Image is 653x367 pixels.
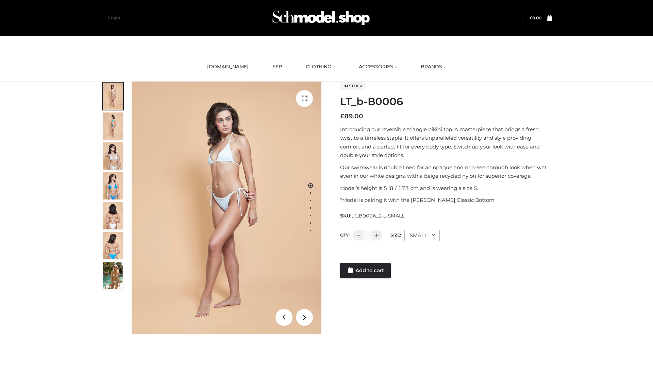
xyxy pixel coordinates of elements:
[530,15,541,20] bdi: 0.00
[103,232,123,259] img: ArielClassicBikiniTop_CloudNine_AzureSky_OW114ECO_8-scaled.jpg
[132,82,321,334] img: ArielClassicBikiniTop_CloudNine_AzureSky_OW114ECO_1
[530,15,532,20] span: £
[270,4,372,31] img: Schmodel Admin 964
[340,82,366,90] span: In stock
[301,59,340,74] a: CLOTHING
[108,15,120,20] a: Login
[340,263,391,278] a: Add to cart
[340,95,552,108] h1: LT_b-B0006
[340,184,552,193] p: Model’s height is 5 ‘8 / 173 cm and is wearing a size S.
[340,163,552,180] p: Our swimwear is double lined for an opaque and non-see-through look when wet, even in our white d...
[340,196,552,205] p: *Model is pairing it with the [PERSON_NAME] Classic Bottom
[103,112,123,140] img: ArielClassicBikiniTop_CloudNine_AzureSky_OW114ECO_2-scaled.jpg
[103,142,123,170] img: ArielClassicBikiniTop_CloudNine_AzureSky_OW114ECO_3-scaled.jpg
[202,59,254,74] a: [DOMAIN_NAME]
[351,213,404,219] span: LT_B0006_2-_-SMALL
[354,59,402,74] a: ACCESSORIES
[103,83,123,110] img: ArielClassicBikiniTop_CloudNine_AzureSky_OW114ECO_1-scaled.jpg
[340,232,350,238] label: QTY:
[103,202,123,229] img: ArielClassicBikiniTop_CloudNine_AzureSky_OW114ECO_7-scaled.jpg
[404,230,440,241] div: SMALL
[340,112,344,120] span: £
[340,125,552,160] p: Introducing our reversible triangle bikini top. A masterpiece that brings a fresh twist to a time...
[340,112,363,120] bdi: 89.00
[103,262,123,289] img: Arieltop_CloudNine_AzureSky2.jpg
[267,59,287,74] a: FFP
[103,172,123,199] img: ArielClassicBikiniTop_CloudNine_AzureSky_OW114ECO_4-scaled.jpg
[340,212,405,220] span: SKU:
[416,59,451,74] a: BRANDS
[390,232,401,238] label: Size:
[530,15,541,20] a: £0.00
